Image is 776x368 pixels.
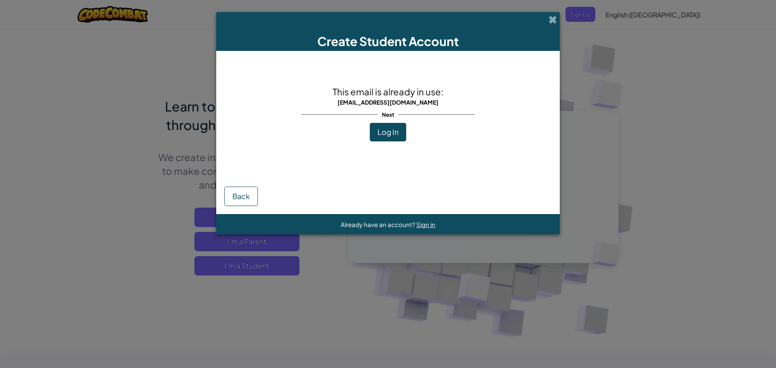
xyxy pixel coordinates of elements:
button: Back [224,187,258,206]
span: Back [232,191,250,201]
span: [EMAIL_ADDRESS][DOMAIN_NAME] [337,99,439,106]
span: Already have an account? [341,221,416,228]
a: Sign in [416,221,435,228]
span: Log In [377,127,399,137]
span: Create Student Account [317,34,459,49]
button: Log In [370,123,406,141]
span: This email is already in use: [333,86,443,97]
span: Next [378,109,399,120]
